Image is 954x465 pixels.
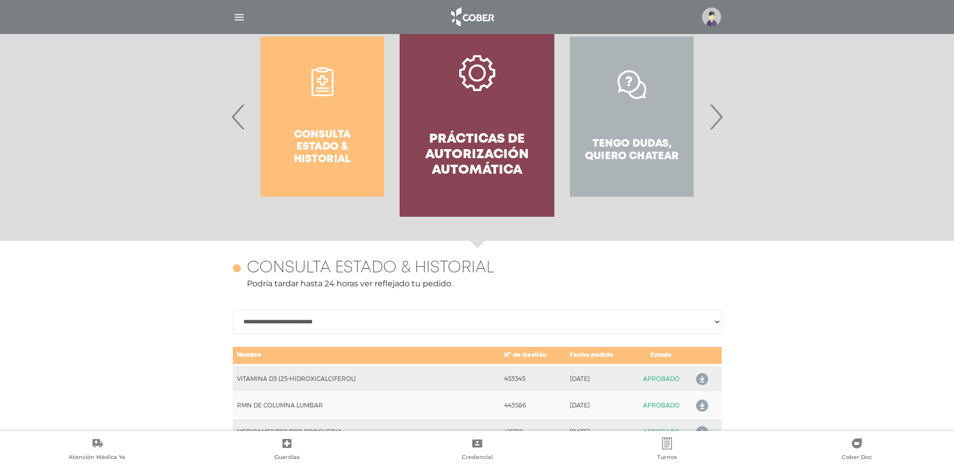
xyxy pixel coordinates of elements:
td: APROBADO [632,392,691,418]
a: Turnos [572,437,762,463]
td: APROBADO [632,365,691,392]
a: Atención Médica Ya [2,437,192,463]
td: MEDICAMENTOS POR DROGUERIA [233,418,501,445]
td: [DATE] [566,418,632,445]
a: Guardias [192,437,382,463]
td: RMN DE COLUMNA LUMBAR [233,392,501,418]
td: N° de Gestión [500,346,566,365]
span: Credencial [462,453,493,462]
p: Podría tardar hasta 24 horas ver reflejado tu pedido. [233,278,722,290]
a: Credencial [382,437,572,463]
span: Turnos [657,453,677,462]
span: Guardias [274,453,300,462]
span: Cober Doc [842,453,872,462]
td: [DATE] [566,392,632,418]
span: Next [706,90,726,144]
a: Cober Doc [762,437,952,463]
td: [DATE] [566,365,632,392]
a: Prácticas de autorización automática [400,17,554,217]
td: 453345 [500,365,566,392]
td: Fecha pedido [566,346,632,365]
td: 415510 [500,418,566,445]
span: Previous [229,90,248,144]
img: logo_cober_home-white.png [446,5,498,29]
td: Estado [632,346,691,365]
td: APROBADO [632,418,691,445]
h4: Prácticas de autorización automática [418,132,536,179]
img: profile-placeholder.svg [702,8,721,27]
td: Nombre [233,346,501,365]
td: 443586 [500,392,566,418]
h4: Consulta estado & historial [247,259,494,278]
span: Atención Médica Ya [69,453,125,462]
td: VITAMINA D3 (25-HIDROXICALCIFEROL) [233,365,501,392]
img: Cober_menu-lines-white.svg [233,11,245,24]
